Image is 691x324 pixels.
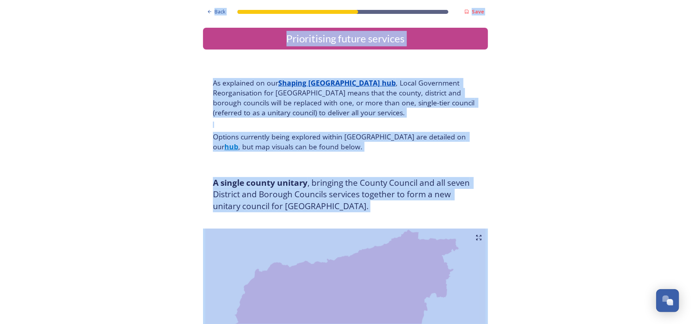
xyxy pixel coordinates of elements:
[213,78,478,118] h4: As explained on our , Local Government Reorganisation for [GEOGRAPHIC_DATA] means that the county...
[213,177,308,188] strong: A single county unitary
[206,31,485,46] div: Prioritising future services
[213,132,478,152] h4: Options currently being explored within [GEOGRAPHIC_DATA] are detailed on our , but map visuals c...
[215,8,226,15] span: Back
[656,289,679,312] button: Open Chat
[224,142,238,151] a: hub
[472,8,484,15] strong: Save
[278,78,396,88] a: Shaping [GEOGRAPHIC_DATA] hub
[213,177,478,212] h3: , bringing the County Council and all seven District and Borough Councils services together to fo...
